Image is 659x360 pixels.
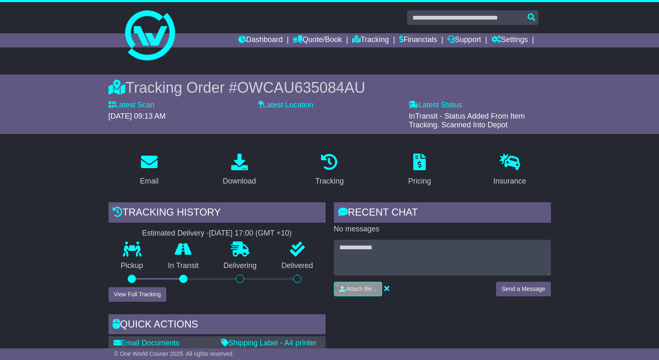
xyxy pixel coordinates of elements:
[496,282,550,296] button: Send a Message
[494,176,526,187] div: Insurance
[491,33,528,47] a: Settings
[109,287,166,302] button: View Full Tracking
[109,112,166,120] span: [DATE] 09:13 AM
[293,33,342,47] a: Quote/Book
[310,151,349,190] a: Tracking
[315,176,343,187] div: Tracking
[334,225,551,234] p: No messages
[109,314,326,337] div: Quick Actions
[209,229,292,238] div: [DATE] 17:00 (GMT +10)
[269,261,326,271] p: Delivered
[447,33,481,47] a: Support
[109,101,155,110] label: Latest Scan
[403,151,437,190] a: Pricing
[238,33,283,47] a: Dashboard
[109,202,326,225] div: Tracking history
[109,229,326,238] div: Estimated Delivery -
[399,33,437,47] a: Financials
[409,112,525,129] span: InTransit - Status Added From Item Tracking. Scanned Into Depot
[488,151,532,190] a: Insurance
[134,151,164,190] a: Email
[409,101,462,110] label: Latest Status
[221,339,317,347] a: Shipping Label - A4 printer
[211,261,269,271] p: Delivering
[259,101,313,110] label: Latest Location
[109,79,551,97] div: Tracking Order #
[352,33,389,47] a: Tracking
[334,202,551,225] div: RECENT CHAT
[223,176,256,187] div: Download
[114,350,234,357] span: © One World Courier 2025. All rights reserved.
[109,261,156,271] p: Pickup
[408,176,431,187] div: Pricing
[237,79,365,96] span: OWCAU635084AU
[114,339,180,347] a: Email Documents
[140,176,158,187] div: Email
[155,261,211,271] p: In Transit
[217,151,262,190] a: Download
